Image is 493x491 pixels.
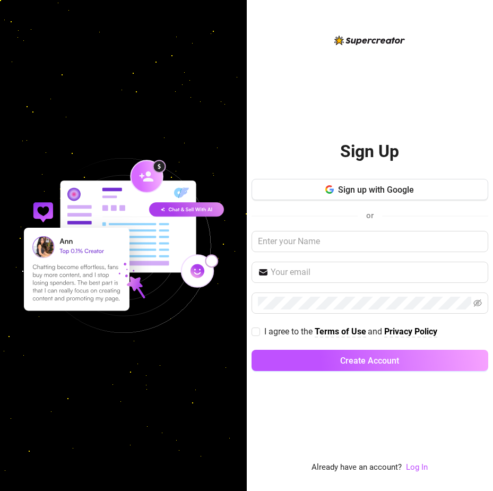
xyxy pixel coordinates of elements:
a: Log In [406,462,428,472]
span: or [366,211,374,220]
strong: Privacy Policy [384,326,437,337]
strong: Terms of Use [315,326,366,337]
span: Already have an account? [312,461,402,474]
button: Sign up with Google [252,179,488,200]
a: Privacy Policy [384,326,437,338]
input: Your email [271,266,482,279]
h2: Sign Up [340,141,399,162]
span: eye-invisible [473,299,482,307]
img: logo-BBDzfeDw.svg [334,36,405,45]
span: Create Account [340,356,399,366]
a: Terms of Use [315,326,366,338]
span: and [368,326,384,337]
span: I agree to the [264,326,315,337]
span: Sign up with Google [338,185,414,195]
button: Create Account [252,350,488,371]
input: Enter your Name [252,231,488,252]
a: Log In [406,461,428,474]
